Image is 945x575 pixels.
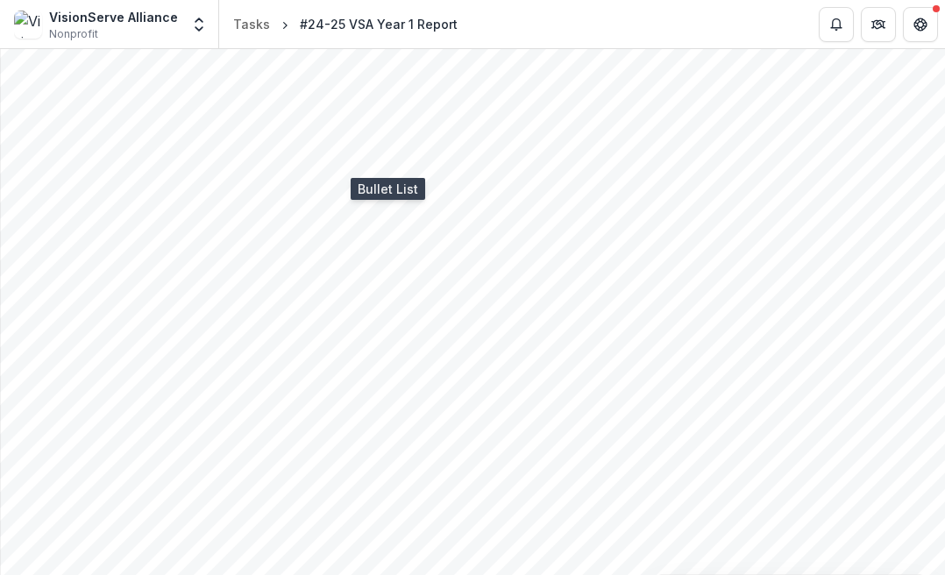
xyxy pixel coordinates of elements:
nav: breadcrumb [226,11,465,37]
span: Nonprofit [49,26,98,42]
div: #24-25 VSA Year 1 Report [300,15,458,33]
a: Tasks [226,11,277,37]
button: Partners [861,7,896,42]
button: Get Help [903,7,938,42]
button: Notifications [819,7,854,42]
div: VisionServe Alliance [49,8,178,26]
img: VisionServe Alliance [14,11,42,39]
button: Open entity switcher [187,7,211,42]
div: Tasks [233,15,270,33]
